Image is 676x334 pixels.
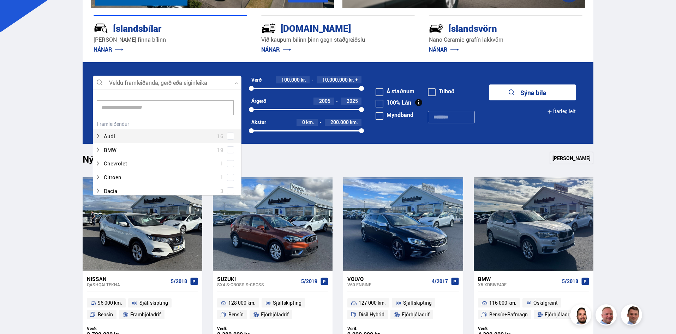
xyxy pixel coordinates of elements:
[429,46,459,53] a: NÁNAR
[98,310,113,319] span: Bensín
[217,276,298,282] div: Suzuki
[261,46,291,53] a: NÁNAR
[429,36,582,44] p: Nano Ceramic grafín lakkvörn
[376,88,414,94] label: Á staðnum
[597,305,618,327] img: siFngHWaQ9KaOqBr.png
[403,299,432,307] span: Sjálfskipting
[359,299,386,307] span: 127 000 km.
[87,282,168,287] div: Qashqai TEKNA
[94,21,108,36] img: JRvxyua_JYH6wB4c.svg
[428,88,455,94] label: Tilboð
[83,154,139,169] h1: Nýtt á skrá
[330,119,349,125] span: 200.000
[489,84,576,100] button: Sýna bíla
[251,98,266,104] div: Árgerð
[220,186,223,196] span: 3
[571,305,592,327] img: nhp88E3Fdnt1Opn2.png
[130,310,161,319] span: Framhjóladrif
[349,77,354,83] span: kr.
[217,145,223,155] span: 19
[319,98,330,104] span: 2005
[622,305,643,327] img: FbJEzSuNWCJXmdc-.webp
[302,119,305,125] span: 0
[347,282,429,287] div: V60 ENGINE
[301,77,306,83] span: kr.
[251,119,266,125] div: Akstur
[478,282,559,287] div: X5 XDRIVE40E
[478,326,534,331] div: Verð:
[228,310,244,319] span: Bensín
[217,326,273,331] div: Verð:
[489,299,516,307] span: 116 000 km.
[545,310,573,319] span: Fjórhjóladrif
[217,282,298,287] div: SX4 S-Cross S-CROSS
[478,276,559,282] div: BMW
[220,172,223,182] span: 1
[350,119,358,125] span: km.
[228,299,256,307] span: 128 000 km.
[261,22,390,34] div: [DOMAIN_NAME]
[171,279,187,284] span: 5/2018
[359,310,384,319] span: Dísil Hybrid
[301,279,317,284] span: 5/2019
[355,77,358,83] span: +
[347,276,429,282] div: Volvo
[562,279,578,284] span: 5/2018
[550,152,593,164] a: [PERSON_NAME]
[94,36,247,44] p: [PERSON_NAME] finna bílinn
[273,299,301,307] span: Sjálfskipting
[94,22,222,34] div: Íslandsbílar
[547,104,576,119] button: Ítarleg leit
[306,119,314,125] span: km.
[429,21,444,36] img: -Svtn6bYgwAsiwNX.svg
[261,310,289,319] span: Fjórhjóladrif
[261,36,415,44] p: Við kaupum bílinn þinn gegn staðgreiðslu
[347,326,403,331] div: Verð:
[533,299,558,307] span: Óskilgreint
[261,21,276,36] img: tr5P-W3DuiFaO7aO.svg
[220,158,223,169] span: 1
[347,98,358,104] span: 2025
[322,76,348,83] span: 10.000.000
[281,76,300,83] span: 100.000
[217,131,223,141] span: 16
[376,100,411,105] label: 100% Lán
[94,46,124,53] a: NÁNAR
[87,276,168,282] div: Nissan
[429,22,557,34] div: Íslandsvörn
[139,299,168,307] span: Sjálfskipting
[251,77,262,83] div: Verð
[6,3,27,24] button: Opna LiveChat spjallviðmót
[402,310,430,319] span: Fjórhjóladrif
[98,299,122,307] span: 96 000 km.
[489,310,528,319] span: Bensín+Rafmagn
[87,326,143,331] div: Verð:
[376,112,413,118] label: Myndband
[432,279,448,284] span: 4/2017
